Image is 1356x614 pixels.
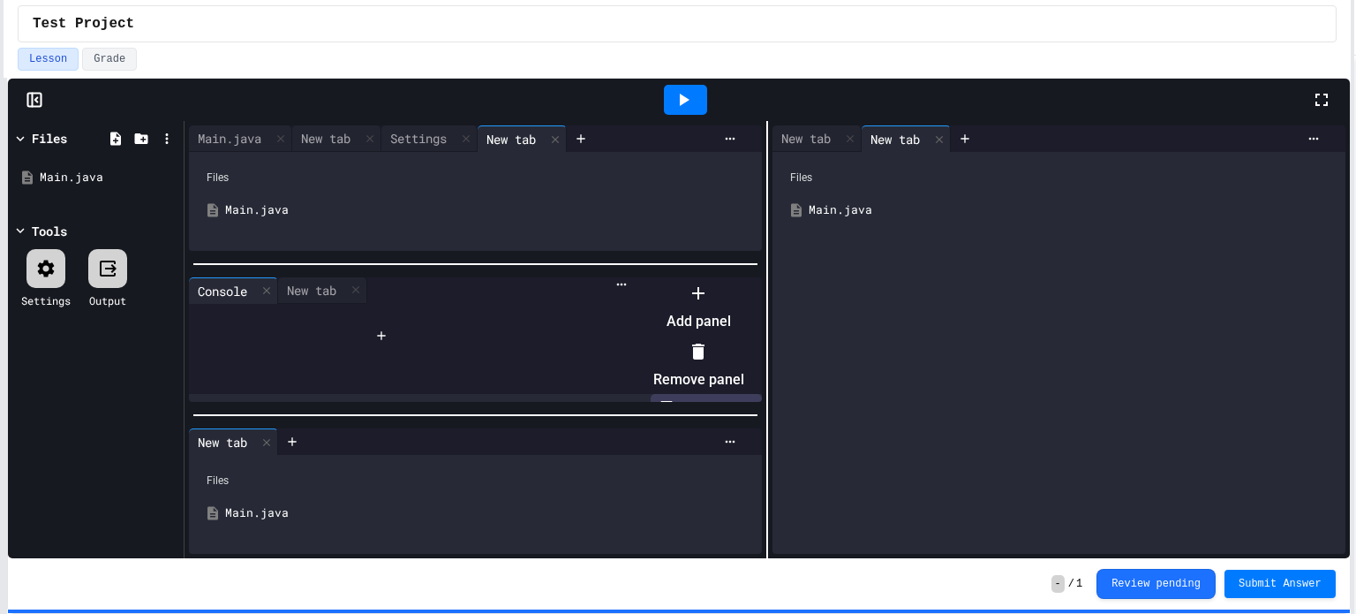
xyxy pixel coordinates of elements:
[33,13,134,34] span: Test Project
[1051,575,1065,593] span: -
[381,125,478,152] div: Settings
[862,125,951,152] div: New tab
[1224,570,1336,598] button: Submit Answer
[198,161,753,194] div: Files
[1239,577,1322,591] span: Submit Answer
[653,337,744,394] li: Remove panel
[809,201,1335,219] div: Main.java
[189,125,292,152] div: Main.java
[381,129,456,148] div: Settings
[89,292,126,308] div: Output
[18,48,79,71] button: Lesson
[292,125,381,152] div: New tab
[478,130,545,148] div: New tab
[651,394,762,419] div: Show display
[653,279,744,336] li: Add panel
[225,201,751,219] div: Main.java
[32,222,67,240] div: Tools
[189,129,270,148] div: Main.java
[198,464,753,497] div: Files
[781,161,1337,194] div: Files
[278,281,345,299] div: New tab
[862,130,929,148] div: New tab
[1068,577,1074,591] span: /
[278,277,367,304] div: New tab
[772,129,840,148] div: New tab
[32,129,67,148] div: Files
[189,282,256,300] div: Console
[82,48,137,71] button: Grade
[478,125,567,152] div: New tab
[1096,569,1216,599] button: Review pending
[40,169,177,186] div: Main.java
[189,277,278,304] div: Console
[772,125,862,152] div: New tab
[189,433,256,451] div: New tab
[1076,577,1082,591] span: 1
[225,504,751,522] div: Main.java
[292,129,359,148] div: New tab
[21,292,71,308] div: Settings
[189,428,278,455] div: New tab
